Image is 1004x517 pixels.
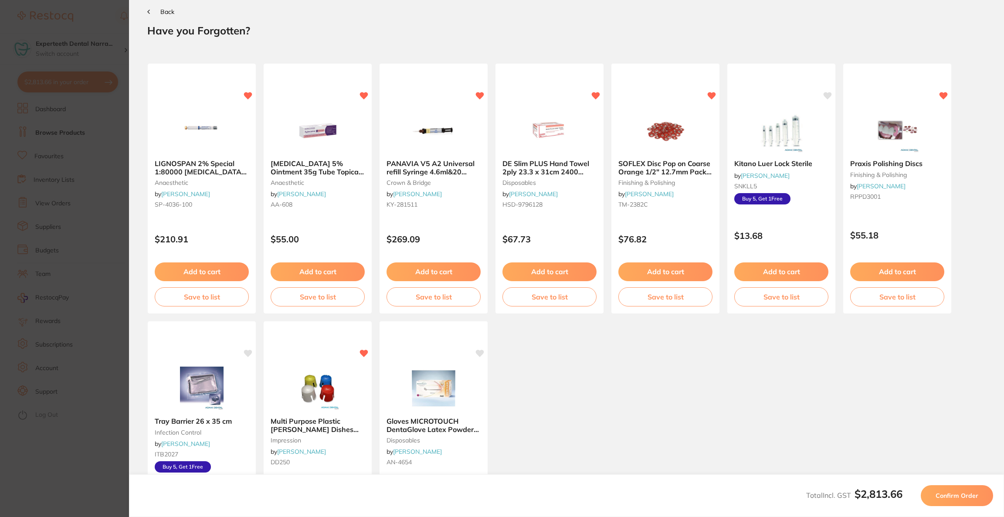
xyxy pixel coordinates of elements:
[734,160,828,167] b: Kitano Luer Lock Sterile
[155,160,249,176] b: LIGNOSPAN 2% Special 1:80000 adrenalin 2.2ml 2xBox 50 Blue
[173,367,230,410] img: Tray Barrier 26 x 35 cm
[393,448,442,456] a: [PERSON_NAME]
[271,459,365,466] small: DD250
[277,190,326,198] a: [PERSON_NAME]
[850,193,944,200] small: RPPD3001
[850,287,944,306] button: Save to list
[387,179,481,186] small: crown & bridge
[155,461,211,473] span: Buy 5, Get 1 Free
[405,367,462,410] img: Gloves MICROTOUCH DentaGlove Latex Powder Free Small x 100
[618,179,712,186] small: finishing & polishing
[387,190,442,198] span: by
[502,201,597,208] small: HSD-9796128
[387,437,481,444] small: disposables
[734,262,828,281] button: Add to cart
[618,190,674,198] span: by
[271,417,365,433] b: Multi Purpose Plastic Dappen Dishes 300pk Assorted
[734,193,790,204] span: Buy 5, Get 1 Free
[161,440,210,448] a: [PERSON_NAME]
[936,492,978,500] span: Confirm Order
[271,201,365,208] small: AA-608
[734,287,828,306] button: Save to list
[521,109,578,153] img: DE Slim PLUS Hand Towel 2ply 23.3 x 31cm 2400 sheets
[271,179,365,186] small: anaesthetic
[618,201,712,208] small: TM-2382C
[502,179,597,186] small: disposables
[850,230,944,240] p: $55.18
[271,262,365,281] button: Add to cart
[502,234,597,244] p: $67.73
[850,182,906,190] span: by
[618,262,712,281] button: Add to cart
[502,190,558,198] span: by
[387,448,442,456] span: by
[387,262,481,281] button: Add to cart
[155,234,249,244] p: $210.91
[173,109,230,153] img: LIGNOSPAN 2% Special 1:80000 adrenalin 2.2ml 2xBox 50 Blue
[387,234,481,244] p: $269.09
[741,172,790,180] a: [PERSON_NAME]
[618,287,712,306] button: Save to list
[734,231,828,241] p: $13.68
[160,8,174,16] span: Back
[855,487,902,500] b: $2,813.66
[387,417,481,433] b: Gloves MICROTOUCH DentaGlove Latex Powder Free Small x 100
[869,109,926,153] img: Praxis Polishing Discs
[625,190,674,198] a: [PERSON_NAME]
[155,417,249,425] b: Tray Barrier 26 x 35 cm
[289,109,346,153] img: XYLOCAINE 5% Ointment 35g Tube Topical Anaesthetic
[387,459,481,466] small: AN-4654
[155,262,249,281] button: Add to cart
[618,234,712,244] p: $76.82
[850,171,944,178] small: finishing & polishing
[850,262,944,281] button: Add to cart
[155,429,249,436] small: infection control
[921,485,993,506] button: Confirm Order
[147,24,986,37] h2: Have you Forgotten?
[271,448,326,456] span: by
[509,190,558,198] a: [PERSON_NAME]
[271,437,365,444] small: impression
[155,201,249,208] small: SP-4036-100
[502,160,597,176] b: DE Slim PLUS Hand Towel 2ply 23.3 x 31cm 2400 sheets
[155,179,249,186] small: anaesthetic
[753,109,810,153] img: Kitano Luer Lock Sterile
[277,448,326,456] a: [PERSON_NAME]
[857,182,906,190] a: [PERSON_NAME]
[161,190,210,198] a: [PERSON_NAME]
[271,287,365,306] button: Save to list
[271,234,365,244] p: $55.00
[271,190,326,198] span: by
[155,451,249,458] small: ITB2027
[387,160,481,176] b: PANAVIA V5 A2 Universal refill Syringe 4.6ml&20 Mixing tips
[806,491,902,500] span: Total Incl. GST
[393,190,442,198] a: [PERSON_NAME]
[618,160,712,176] b: SOFLEX Disc Pop on Coarse Orange 1/2" 12.7mm Pack of 85
[289,367,346,410] img: Multi Purpose Plastic Dappen Dishes 300pk Assorted
[850,160,944,167] b: Praxis Polishing Discs
[155,440,210,448] span: by
[147,8,174,15] button: Back
[405,109,462,153] img: PANAVIA V5 A2 Universal refill Syringe 4.6ml&20 Mixing tips
[155,190,210,198] span: by
[271,160,365,176] b: XYLOCAINE 5% Ointment 35g Tube Topical Anaesthetic
[502,287,597,306] button: Save to list
[637,109,694,153] img: SOFLEX Disc Pop on Coarse Orange 1/2" 12.7mm Pack of 85
[387,287,481,306] button: Save to list
[734,183,828,190] small: SNKLL5
[155,287,249,306] button: Save to list
[502,262,597,281] button: Add to cart
[387,201,481,208] small: KY-281511
[734,172,790,180] span: by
